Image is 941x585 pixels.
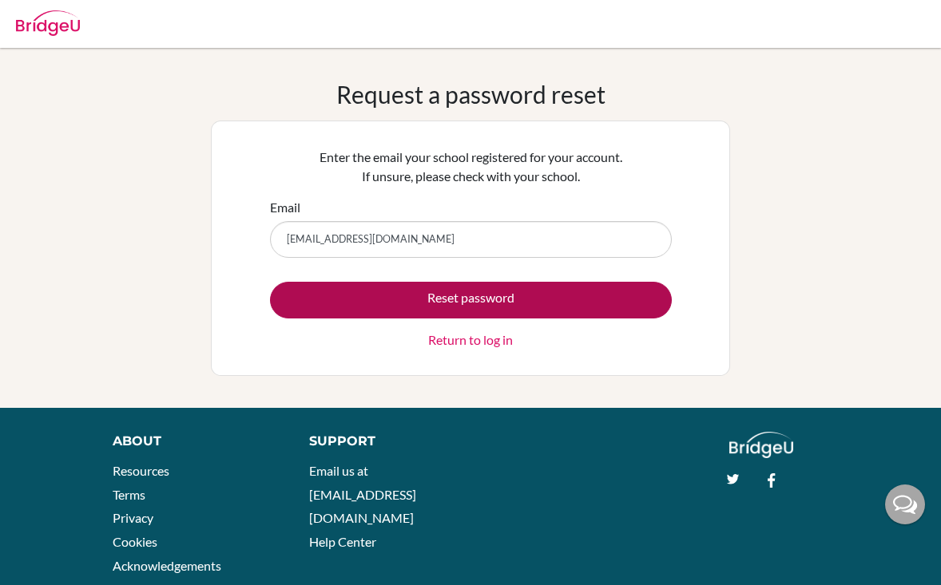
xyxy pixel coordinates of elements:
[428,330,513,350] a: Return to log in
[309,432,455,451] div: Support
[309,534,376,549] a: Help Center
[113,432,274,451] div: About
[113,463,169,478] a: Resources
[336,80,605,109] h1: Request a password reset
[309,463,416,525] a: Email us at [EMAIL_ADDRESS][DOMAIN_NAME]
[270,282,672,318] button: Reset password
[270,148,672,186] p: Enter the email your school registered for your account. If unsure, please check with your school.
[113,534,157,549] a: Cookies
[16,10,80,36] img: Bridge-U
[729,432,794,458] img: logo_white@2x-f4f0deed5e89b7ecb1c2cc34c3e3d731f90f0f143d5ea2071677605dd97b5244.png
[37,11,69,26] span: Help
[113,487,145,502] a: Terms
[270,198,300,217] label: Email
[113,558,221,573] a: Acknowledgements
[113,510,153,525] a: Privacy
